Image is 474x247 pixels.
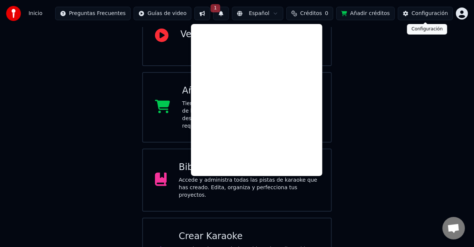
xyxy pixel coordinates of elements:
[182,100,319,130] div: Tienes la opción de escuchar o descargar las pistas de karaoke que ya has generado. Sin embargo, ...
[442,217,465,239] div: Chat abierto
[134,7,191,20] button: Guías de video
[29,10,42,17] span: Inicio
[412,10,448,17] div: Configuración
[181,29,295,41] div: Ver video de inicio rápido
[6,6,21,21] img: youka
[29,10,42,17] nav: breadcrumb
[213,7,229,20] button: 1
[182,85,319,97] div: Añadir créditos
[325,10,328,17] span: 0
[286,7,333,20] button: Créditos0
[179,230,319,242] div: Crear Karaoke
[336,7,395,20] button: Añadir créditos
[211,4,220,12] span: 1
[55,7,131,20] button: Preguntas Frecuentes
[407,24,447,35] div: Configuración
[300,10,322,17] span: Créditos
[179,161,319,173] div: Biblioteca
[179,176,319,199] div: Accede y administra todas las pistas de karaoke que has creado. Edita, organiza y perfecciona tus...
[398,7,453,20] button: Configuración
